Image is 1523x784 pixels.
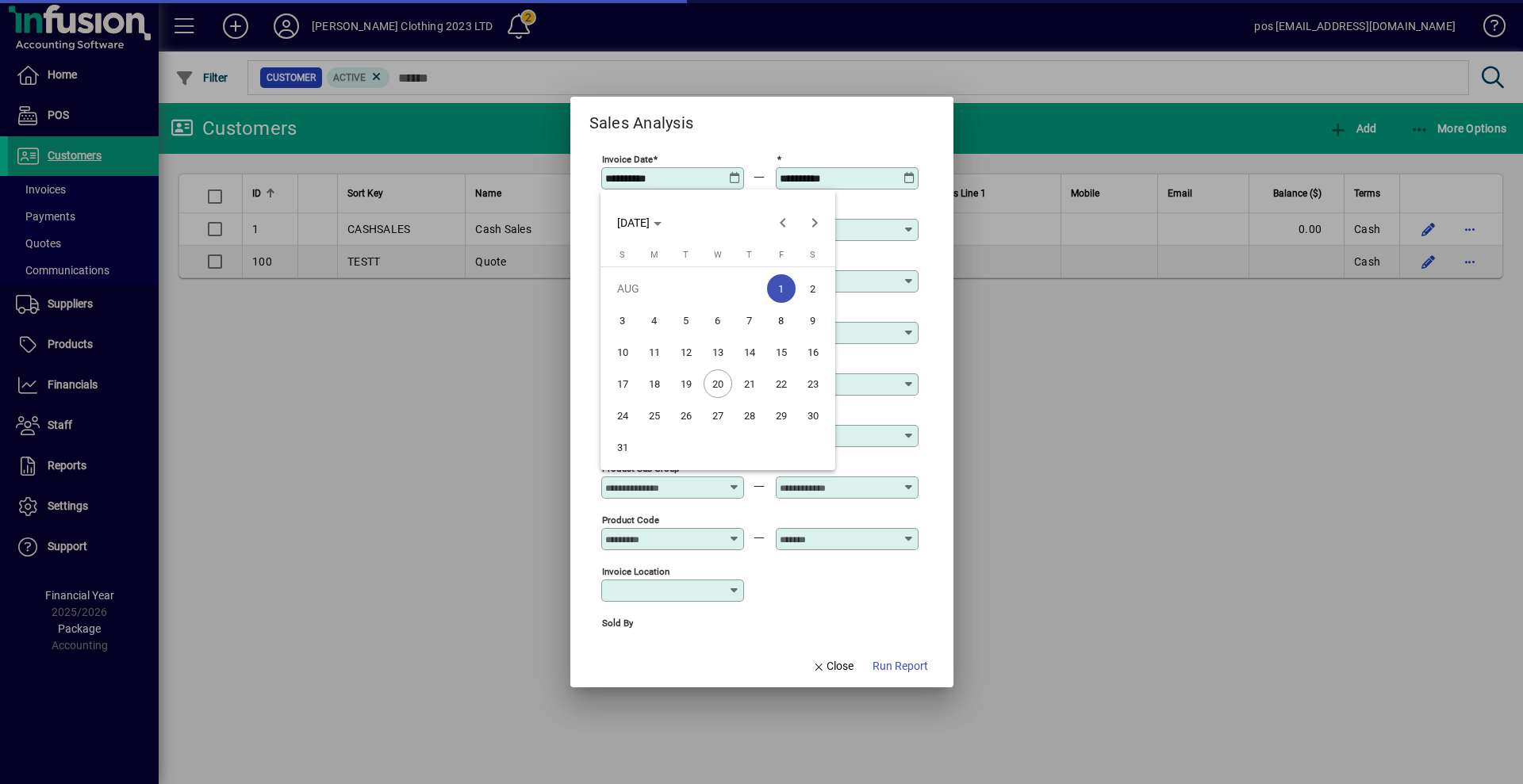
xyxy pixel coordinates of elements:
[799,338,827,366] span: 16
[734,304,765,336] button: Thu Aug 07 2025
[765,368,797,400] button: Fri Aug 22 2025
[797,400,829,431] button: Sat Aug 30 2025
[734,400,765,431] button: Thu Aug 28 2025
[799,306,827,335] span: 9
[670,336,702,368] button: Tue Aug 12 2025
[704,306,732,335] span: 6
[714,250,722,260] span: W
[704,369,732,398] span: 20
[767,207,799,239] button: Previous month
[650,250,658,260] span: M
[797,336,829,368] button: Sat Aug 16 2025
[702,368,734,400] button: Wed Aug 20 2025
[607,368,639,400] button: Sun Aug 17 2025
[704,338,732,366] span: 13
[639,400,670,431] button: Mon Aug 25 2025
[779,250,784,260] span: F
[608,306,637,335] span: 3
[702,400,734,431] button: Wed Aug 27 2025
[765,336,797,368] button: Fri Aug 15 2025
[672,306,700,335] span: 5
[799,274,827,303] span: 2
[767,401,796,430] span: 29
[639,368,670,400] button: Mon Aug 18 2025
[765,304,797,336] button: Fri Aug 08 2025
[640,306,669,335] span: 4
[620,250,625,260] span: S
[746,250,752,260] span: T
[672,401,700,430] span: 26
[607,304,639,336] button: Sun Aug 03 2025
[608,369,637,398] span: 17
[702,336,734,368] button: Wed Aug 13 2025
[639,336,670,368] button: Mon Aug 11 2025
[670,304,702,336] button: Tue Aug 05 2025
[765,273,797,304] button: Fri Aug 01 2025
[799,369,827,398] span: 23
[797,368,829,400] button: Sat Aug 23 2025
[767,338,796,366] span: 15
[608,401,637,430] span: 24
[670,400,702,431] button: Tue Aug 26 2025
[607,431,639,463] button: Sun Aug 31 2025
[640,401,669,430] span: 25
[735,338,764,366] span: 14
[611,208,668,237] button: Choose month and year
[765,400,797,431] button: Fri Aug 29 2025
[735,369,764,398] span: 21
[797,273,829,304] button: Sat Aug 02 2025
[607,400,639,431] button: Sun Aug 24 2025
[702,304,734,336] button: Wed Aug 06 2025
[607,336,639,368] button: Sun Aug 10 2025
[799,207,831,239] button: Next month
[797,304,829,336] button: Sat Aug 09 2025
[734,368,765,400] button: Thu Aug 21 2025
[672,338,700,366] span: 12
[683,250,689,260] span: T
[734,336,765,368] button: Thu Aug 14 2025
[767,369,796,398] span: 22
[617,216,650,229] span: [DATE]
[608,433,637,461] span: 31
[810,250,815,260] span: S
[672,369,700,398] span: 19
[639,304,670,336] button: Mon Aug 04 2025
[767,306,796,335] span: 8
[735,401,764,430] span: 28
[767,274,796,303] span: 1
[799,401,827,430] span: 30
[607,273,765,304] td: AUG
[670,368,702,400] button: Tue Aug 19 2025
[735,306,764,335] span: 7
[704,401,732,430] span: 27
[640,338,669,366] span: 11
[640,369,669,398] span: 18
[608,338,637,366] span: 10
